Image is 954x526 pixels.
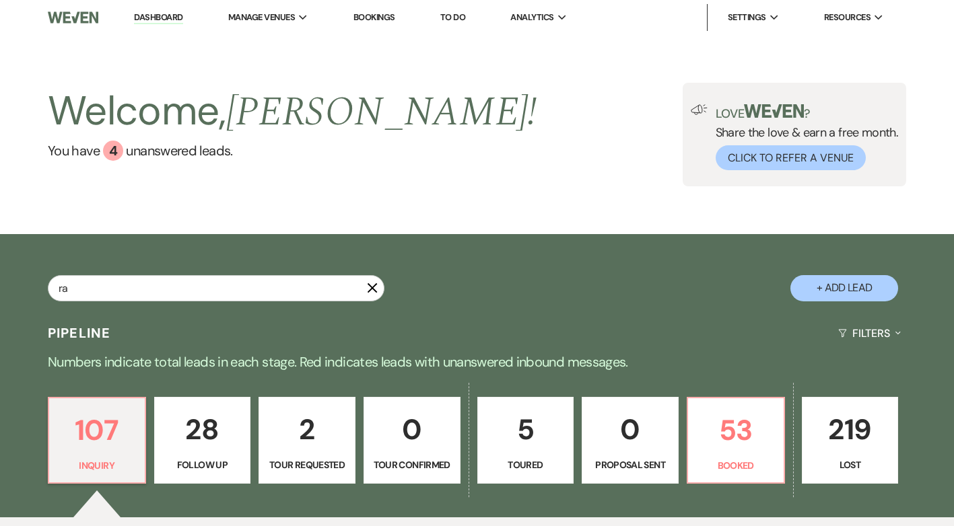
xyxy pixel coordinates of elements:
p: Tour Confirmed [372,457,452,472]
p: Lost [811,457,890,472]
a: 28Follow Up [154,397,251,484]
input: Search by name, event date, email address or phone number [48,275,384,301]
p: Proposal Sent [590,457,670,472]
div: 4 [103,141,123,161]
button: Click to Refer a Venue [716,145,866,170]
p: 0 [590,407,670,452]
a: 107Inquiry [48,397,146,484]
a: 2Tour Requested [259,397,355,484]
span: Manage Venues [228,11,295,24]
a: 0Proposal Sent [582,397,679,484]
a: Bookings [353,11,395,23]
img: Weven Logo [48,3,98,32]
p: 2 [267,407,347,452]
p: 107 [57,408,137,453]
p: 28 [163,407,242,452]
p: 219 [811,407,890,452]
button: + Add Lead [790,275,898,301]
p: Booked [696,458,776,473]
p: 5 [486,407,566,452]
p: Tour Requested [267,457,347,472]
img: weven-logo-green.svg [744,104,804,118]
span: Analytics [510,11,553,24]
div: Share the love & earn a free month. [708,104,899,170]
img: loud-speaker-illustration.svg [691,104,708,115]
a: 0Tour Confirmed [364,397,461,484]
h2: Welcome, [48,83,537,141]
a: To Do [440,11,465,23]
span: Resources [824,11,871,24]
a: 5Toured [477,397,574,484]
a: 53Booked [687,397,785,484]
h3: Pipeline [48,324,111,342]
span: Settings [728,11,766,24]
p: 53 [696,408,776,453]
button: Filters [833,315,906,351]
a: 219Lost [802,397,899,484]
a: Dashboard [134,11,182,24]
span: [PERSON_NAME] ! [226,81,537,143]
p: Inquiry [57,458,137,473]
a: You have 4 unanswered leads. [48,141,537,161]
p: Toured [486,457,566,472]
p: Love ? [716,104,899,120]
p: Follow Up [163,457,242,472]
p: 0 [372,407,452,452]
